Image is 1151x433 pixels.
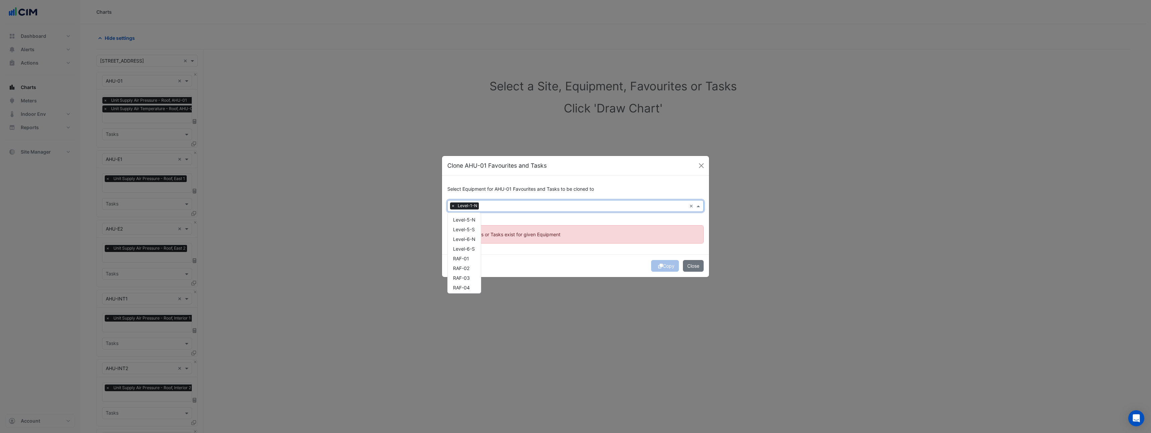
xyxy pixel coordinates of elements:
[447,161,547,170] h5: Clone AHU-01 Favourites and Tasks
[689,202,695,209] span: Clear
[453,256,469,261] span: RAF-01
[696,161,706,171] button: Close
[453,227,475,232] span: Level-5-S
[453,217,475,223] span: Level-5-N
[453,246,475,252] span: Level-6-S
[450,202,456,209] span: ×
[453,236,475,242] span: Level-6-N
[447,225,704,244] ngb-alert: No Favourites or Tasks exist for given Equipment
[447,186,704,192] h6: Select Equipment for AHU-01 Favourites and Tasks to be cloned to
[683,260,704,272] button: Close
[447,212,468,220] button: Select All
[456,202,479,209] span: Level-1-N
[447,212,481,293] ng-dropdown-panel: Options list
[1128,410,1144,426] div: Open Intercom Messenger
[453,265,469,271] span: RAF-02
[453,285,470,290] span: RAF-04
[453,275,470,281] span: RAF-03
